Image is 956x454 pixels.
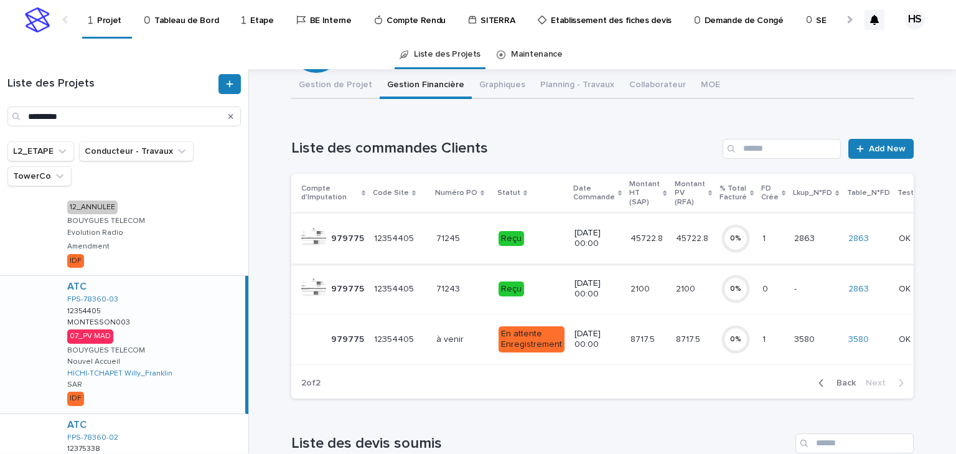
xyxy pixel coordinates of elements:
div: 0 % [721,285,751,293]
a: HICHI-TCHAPET Willy_Franklin [67,369,172,378]
div: Reçu [499,231,524,247]
p: Nouvel Accueil [67,357,120,366]
button: TowerCo [7,166,72,186]
p: Montant HT (SAP) [629,177,660,209]
p: Compte d'Imputation [301,182,358,205]
a: 2863 [848,284,869,295]
div: En attente Enregistrement [499,326,565,352]
p: 1 [762,332,768,345]
input: Search [7,106,241,126]
a: Liste des Projets [414,40,480,69]
p: Code Site [373,186,409,200]
button: Back [808,377,861,389]
p: [DATE] 00:00 [574,278,621,300]
div: Reçu [499,281,524,297]
a: 3580 [848,334,869,345]
button: Gestion Financière [380,73,472,99]
p: 2100 [630,281,652,295]
a: Add New [848,139,914,159]
p: 2 of 2 [291,368,330,399]
p: 12354405 [374,332,416,345]
p: % Total Facturé [719,182,747,205]
p: 979775 [331,332,367,345]
button: L2_ETAPE [7,141,74,161]
button: Graphiques [472,73,533,99]
div: 07_PV MAD [67,329,113,343]
p: 0 [762,281,771,295]
p: 8717.5 [630,332,657,345]
p: 12354405 [374,231,416,244]
p: 2863 [794,231,817,244]
p: Amendment [67,242,110,251]
p: MONTESSON003 [67,316,133,327]
p: Table_N°FD [847,186,890,200]
p: Date Commande [573,182,615,205]
span: Back [829,379,856,387]
p: 45722.8 [676,231,711,244]
p: BOUYGUES TELECOM [67,346,145,355]
div: 12_ANNULEE [67,201,118,214]
p: [DATE] 00:00 [574,329,621,350]
p: OK [899,281,913,295]
p: - [794,281,799,295]
p: 12354405 [67,305,103,316]
p: 12354405 [374,281,416,295]
p: à venir [436,332,466,345]
p: OK [899,231,913,244]
a: Maintenance [511,40,563,69]
a: 2863 [848,234,869,244]
p: 45722.8 [630,231,665,244]
h1: Liste des devis soumis [291,435,790,453]
span: Add New [869,144,906,153]
p: Montant PV (RFA) [675,177,705,209]
p: BOUYGUES TELECOM [67,217,145,225]
h1: Liste des Projets [7,77,216,91]
p: 71243 [436,281,462,295]
div: IDF [67,254,84,268]
button: Next [861,377,914,389]
p: 979775 [331,281,367,295]
input: Search [723,139,841,159]
p: OK [899,332,913,345]
p: Evolution Radio [67,229,123,237]
p: 12375338 [67,442,103,453]
p: Statut [497,186,520,200]
h1: Liste des commandes Clients [291,140,718,158]
p: [DATE] 00:00 [574,228,621,249]
a: FPS-78360-03 [67,295,118,304]
div: 0 % [721,234,751,243]
p: FD Crée [761,182,779,205]
img: stacker-logo-s-only.png [25,7,50,32]
div: HS [905,10,925,30]
p: 2100 [676,281,698,295]
p: 8717.5 [676,332,703,345]
p: Test_budget [897,186,944,200]
p: SAR [67,381,82,389]
p: Numéro PO [435,186,477,200]
span: Next [866,379,893,387]
p: 1 [762,231,768,244]
a: FPS-78360-02 [67,433,118,442]
button: Gestion de Projet [291,73,380,99]
div: 0 % [721,335,751,344]
a: ATC [67,419,87,431]
button: Planning - Travaux [533,73,622,99]
p: 71245 [436,231,462,244]
div: IDF [67,392,84,405]
p: Lkup_N°FD [793,186,832,200]
input: Search [795,433,914,453]
a: ATC [67,281,87,293]
p: 979775 [331,231,367,244]
button: Conducteur - Travaux [79,141,194,161]
button: MOE [693,73,728,99]
p: 3580 [794,332,817,345]
button: Collaborateur [622,73,693,99]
